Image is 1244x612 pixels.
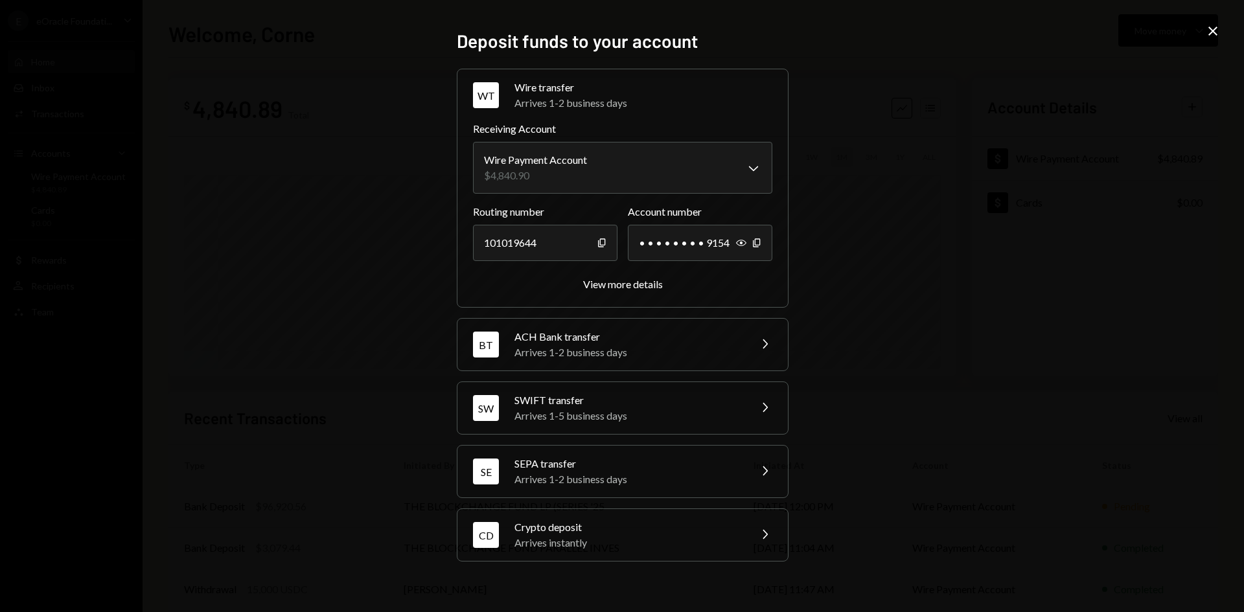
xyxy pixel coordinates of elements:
[457,69,788,121] button: WTWire transferArrives 1-2 business days
[514,329,741,345] div: ACH Bank transfer
[473,82,499,108] div: WT
[473,204,617,220] label: Routing number
[457,509,788,561] button: CDCrypto depositArrives instantly
[457,446,788,497] button: SESEPA transferArrives 1-2 business days
[473,459,499,484] div: SE
[514,80,772,95] div: Wire transfer
[457,382,788,434] button: SWSWIFT transferArrives 1-5 business days
[583,278,663,290] div: View more details
[473,332,499,357] div: BT
[628,204,772,220] label: Account number
[457,319,788,370] button: BTACH Bank transferArrives 1-2 business days
[473,121,772,137] label: Receiving Account
[514,392,741,408] div: SWIFT transfer
[514,471,741,487] div: Arrives 1-2 business days
[473,522,499,548] div: CD
[473,142,772,194] button: Receiving Account
[514,345,741,360] div: Arrives 1-2 business days
[514,95,772,111] div: Arrives 1-2 business days
[473,121,772,291] div: WTWire transferArrives 1-2 business days
[473,225,617,261] div: 101019644
[514,456,741,471] div: SEPA transfer
[583,278,663,291] button: View more details
[473,395,499,421] div: SW
[514,535,741,550] div: Arrives instantly
[628,225,772,261] div: • • • • • • • • 9154
[514,519,741,535] div: Crypto deposit
[457,28,787,54] h2: Deposit funds to your account
[514,408,741,424] div: Arrives 1-5 business days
